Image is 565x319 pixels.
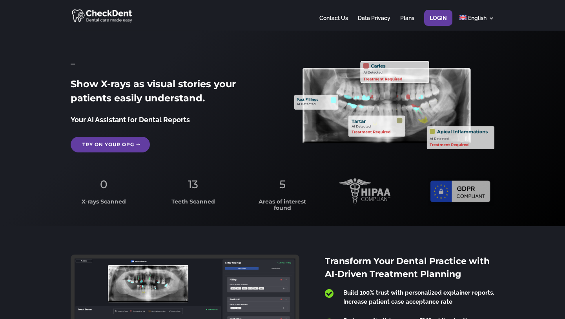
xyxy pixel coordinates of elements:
span:  [325,288,334,299]
span: English [468,15,487,21]
img: X_Ray_annotated [294,61,494,149]
span: 5 [279,178,286,191]
span: 0 [100,178,108,191]
a: Data Privacy [358,15,390,31]
a: Try on your OPG [71,137,150,152]
span: Build 100% trust with personalized explainer reports. Increase patient case acceptance rate [343,289,494,305]
a: English [459,15,494,31]
a: Contact Us [319,15,348,31]
h3: Areas of interest found [250,199,315,215]
span: _ [71,55,75,66]
a: Login [430,15,447,31]
h2: Show X-rays as visual stories your patients easily understand. [71,77,271,109]
span: Transform Your Dental Practice with AI-Driven Treatment Planning [325,256,490,279]
a: Plans [400,15,414,31]
span: 13 [188,178,198,191]
img: CheckDent AI [72,8,133,23]
span: Your AI Assistant for Dental Reports [71,115,190,124]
